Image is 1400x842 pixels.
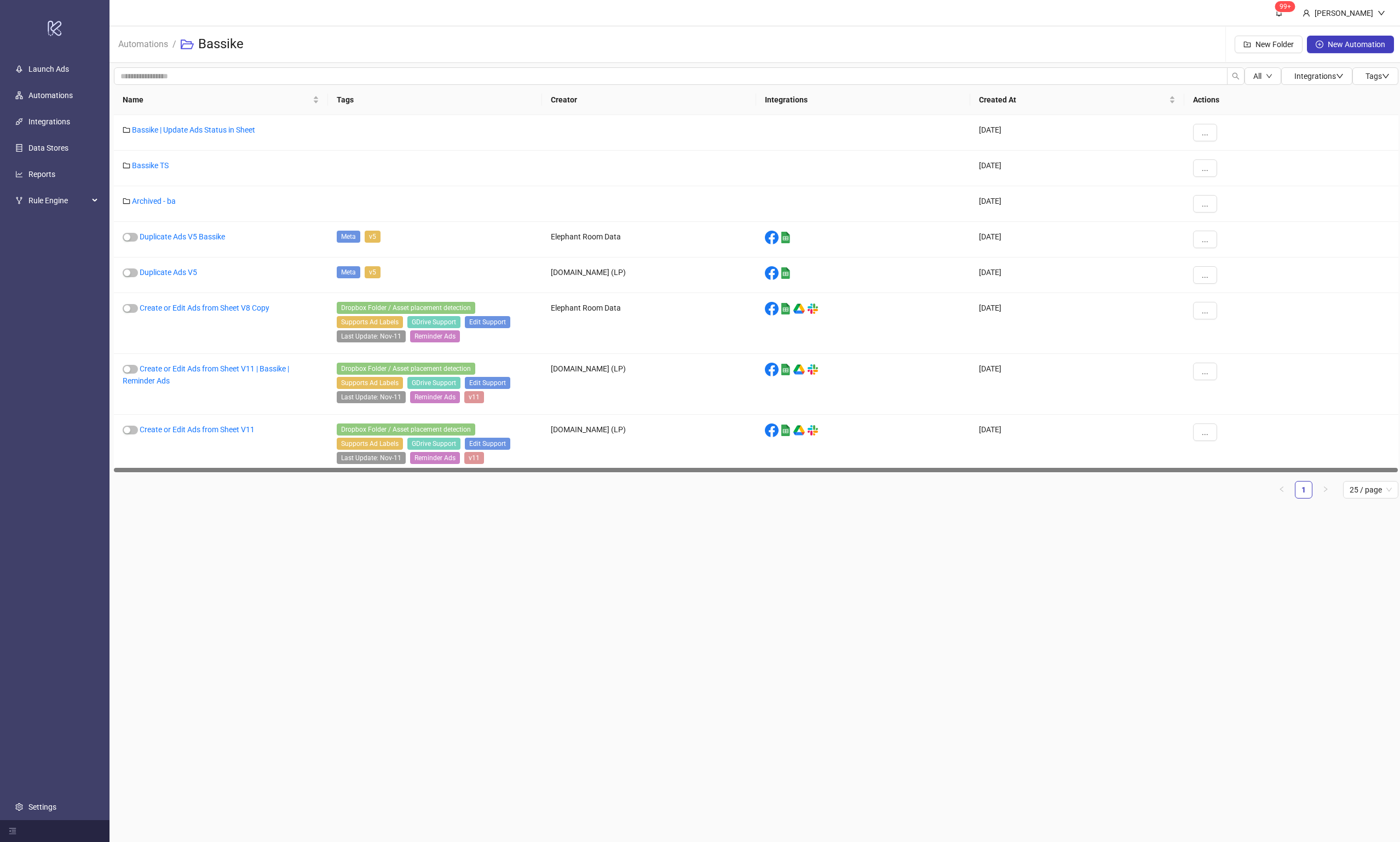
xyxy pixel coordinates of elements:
[1235,36,1303,53] button: New Folder
[172,27,176,62] li: /
[542,415,756,476] div: [DOMAIN_NAME] (LP)
[1273,481,1290,499] button: left
[1303,9,1310,17] span: user
[542,222,756,257] div: Elephant Room Data
[123,94,310,106] span: Name
[1202,306,1208,315] span: ...
[1245,67,1281,85] button: Alldown
[1202,367,1208,376] span: ...
[1307,36,1394,53] button: New Automation
[464,452,484,464] span: v11
[970,186,1184,222] div: [DATE]
[970,222,1184,257] div: [DATE]
[1193,159,1217,177] button: ...
[1243,41,1251,48] span: folder-add
[337,391,406,403] span: Last Update: Nov-11
[1193,363,1217,380] button: ...
[542,354,756,415] div: [DOMAIN_NAME] (LP)
[181,38,194,51] span: folder-open
[28,65,69,73] a: Launch Ads
[1275,9,1283,16] span: bell
[132,197,176,205] a: Archived - ba
[132,161,169,170] a: Bassike TS
[410,452,460,464] span: Reminder Ads
[1193,423,1217,441] button: ...
[979,94,1167,106] span: Created At
[1232,72,1240,80] span: search
[1255,40,1294,49] span: New Folder
[1193,266,1217,284] button: ...
[15,197,23,204] span: fork
[1294,72,1344,81] span: Integrations
[328,85,542,115] th: Tags
[337,231,360,243] span: Meta
[1202,271,1208,279] span: ...
[337,452,406,464] span: Last Update: Nov-11
[1322,486,1329,492] span: right
[1278,486,1285,492] span: left
[337,377,403,389] span: Supports Ad Labels
[1202,428,1208,437] span: ...
[1336,72,1344,80] span: down
[28,803,56,811] a: Settings
[140,232,225,241] a: Duplicate Ads V5 Bassike
[1202,199,1208,208] span: ...
[407,377,460,389] span: GDrive Support
[337,316,403,328] span: Supports Ad Labels
[542,293,756,354] div: Elephant Room Data
[1193,231,1217,248] button: ...
[1202,128,1208,137] span: ...
[970,257,1184,293] div: [DATE]
[1273,481,1290,499] li: Previous Page
[465,316,510,328] span: Edit Support
[1366,72,1390,81] span: Tags
[1382,72,1390,80] span: down
[410,330,460,342] span: Reminder Ads
[970,115,1184,151] div: [DATE]
[123,197,130,205] span: folder
[542,257,756,293] div: [DOMAIN_NAME] (LP)
[365,231,381,243] span: v5
[1202,164,1208,173] span: ...
[1193,195,1217,213] button: ...
[140,268,197,277] a: Duplicate Ads V5
[970,354,1184,415] div: [DATE]
[1310,7,1378,19] div: [PERSON_NAME]
[198,36,244,53] h3: Bassike
[1328,40,1385,49] span: New Automation
[542,85,756,115] th: Creator
[970,415,1184,476] div: [DATE]
[1193,302,1217,319] button: ...
[1193,124,1217,141] button: ...
[123,364,289,385] a: Create or Edit Ads from Sheet V11 | Bassike | Reminder Ads
[1317,481,1334,499] button: right
[337,363,475,375] span: Dropbox Folder / Asset placement detection
[1253,72,1261,81] span: All
[337,266,360,278] span: Meta
[410,391,460,403] span: Reminder Ads
[337,438,403,450] span: Supports Ad Labels
[970,85,1184,115] th: Created At
[140,425,255,434] a: Create or Edit Ads from Sheet V11
[1350,482,1392,498] span: 25 / page
[116,37,170,49] a: Automations
[337,330,406,342] span: Last Update: Nov-11
[464,391,484,403] span: v11
[337,423,475,436] span: Dropbox Folder / Asset placement detection
[1275,1,1295,12] sup: 1609
[970,293,1184,354] div: [DATE]
[28,91,73,100] a: Automations
[1184,85,1398,115] th: Actions
[407,316,460,328] span: GDrive Support
[1281,67,1352,85] button: Integrationsdown
[123,126,130,134] span: folder
[365,266,381,278] span: v5
[140,303,269,312] a: Create or Edit Ads from Sheet V8 Copy
[407,438,460,450] span: GDrive Support
[756,85,970,115] th: Integrations
[9,827,16,835] span: menu-fold
[28,117,70,126] a: Integrations
[132,125,255,134] a: Bassike | Update Ads Status in Sheet
[1202,235,1208,244] span: ...
[337,302,475,314] span: Dropbox Folder / Asset placement detection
